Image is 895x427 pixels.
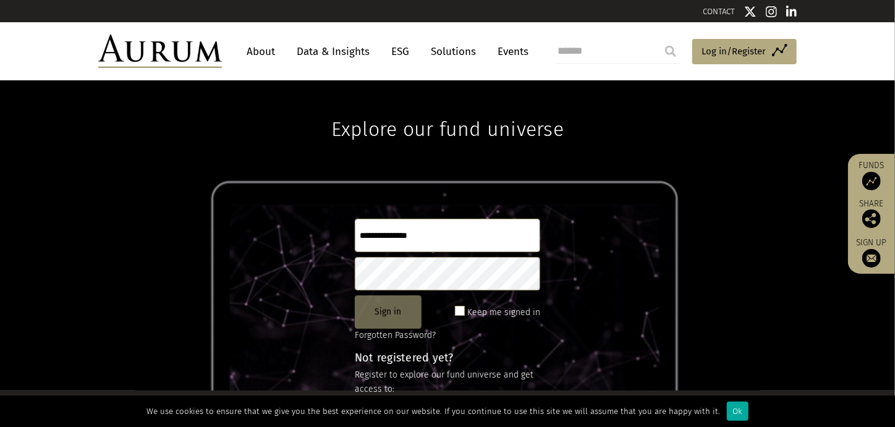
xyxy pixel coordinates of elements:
[491,40,528,63] a: Events
[727,402,749,421] div: Ok
[702,44,766,59] span: Log in/Register
[786,6,797,18] img: Linkedin icon
[355,352,540,363] h4: Not registered yet?
[854,237,889,268] a: Sign up
[98,35,222,68] img: Aurum
[766,6,777,18] img: Instagram icon
[355,368,540,396] p: Register to explore our fund universe and get access to:
[425,40,482,63] a: Solutions
[854,160,889,190] a: Funds
[862,249,881,268] img: Sign up to our newsletter
[331,80,564,141] h1: Explore our fund universe
[744,6,757,18] img: Twitter icon
[692,39,797,65] a: Log in/Register
[355,295,422,329] button: Sign in
[658,39,683,64] input: Submit
[862,172,881,190] img: Access Funds
[703,7,735,16] a: CONTACT
[854,200,889,228] div: Share
[355,330,436,340] a: Forgotten Password?
[862,209,881,228] img: Share this post
[291,40,376,63] a: Data & Insights
[467,305,540,320] label: Keep me signed in
[240,40,281,63] a: About
[385,40,415,63] a: ESG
